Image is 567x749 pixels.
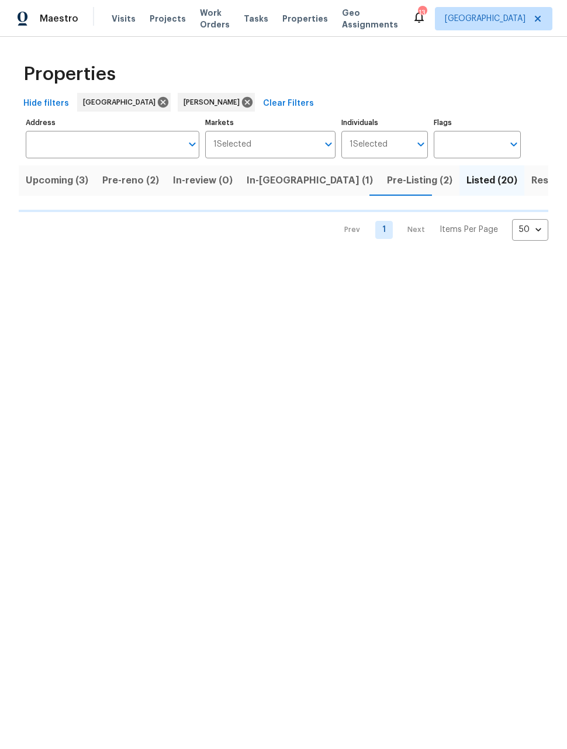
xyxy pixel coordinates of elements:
[466,172,517,189] span: Listed (20)
[184,96,244,108] span: [PERSON_NAME]
[440,224,498,235] p: Items Per Page
[320,136,337,152] button: Open
[40,13,78,25] span: Maestro
[83,96,160,108] span: [GEOGRAPHIC_DATA]
[434,119,521,126] label: Flags
[23,96,69,111] span: Hide filters
[350,140,388,150] span: 1 Selected
[413,136,429,152] button: Open
[178,93,255,112] div: [PERSON_NAME]
[205,119,336,126] label: Markets
[282,13,328,25] span: Properties
[213,140,251,150] span: 1 Selected
[387,172,452,189] span: Pre-Listing (2)
[26,172,88,189] span: Upcoming (3)
[258,93,319,115] button: Clear Filters
[19,93,74,115] button: Hide filters
[342,7,398,30] span: Geo Assignments
[247,172,373,189] span: In-[GEOGRAPHIC_DATA] (1)
[244,15,268,23] span: Tasks
[200,7,230,30] span: Work Orders
[112,13,136,25] span: Visits
[263,96,314,111] span: Clear Filters
[173,172,233,189] span: In-review (0)
[77,93,171,112] div: [GEOGRAPHIC_DATA]
[512,214,548,245] div: 50
[150,13,186,25] span: Projects
[418,7,426,19] div: 13
[184,136,200,152] button: Open
[26,119,199,126] label: Address
[23,68,116,80] span: Properties
[102,172,159,189] span: Pre-reno (2)
[341,119,428,126] label: Individuals
[333,219,548,241] nav: Pagination Navigation
[375,221,393,239] a: Goto page 1
[506,136,522,152] button: Open
[445,13,525,25] span: [GEOGRAPHIC_DATA]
